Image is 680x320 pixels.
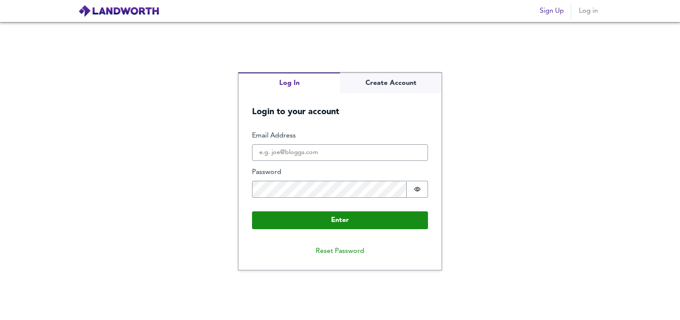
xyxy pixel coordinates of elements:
[575,3,602,20] button: Log in
[238,73,340,93] button: Log In
[252,168,428,177] label: Password
[540,5,564,17] span: Sign Up
[407,181,428,198] button: Show password
[536,3,567,20] button: Sign Up
[340,73,442,93] button: Create Account
[252,144,428,161] input: e.g. joe@bloggs.com
[309,243,371,260] button: Reset Password
[238,93,442,118] h5: Login to your account
[78,5,159,17] img: logo
[252,211,428,229] button: Enter
[578,5,598,17] span: Log in
[252,131,428,141] label: Email Address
